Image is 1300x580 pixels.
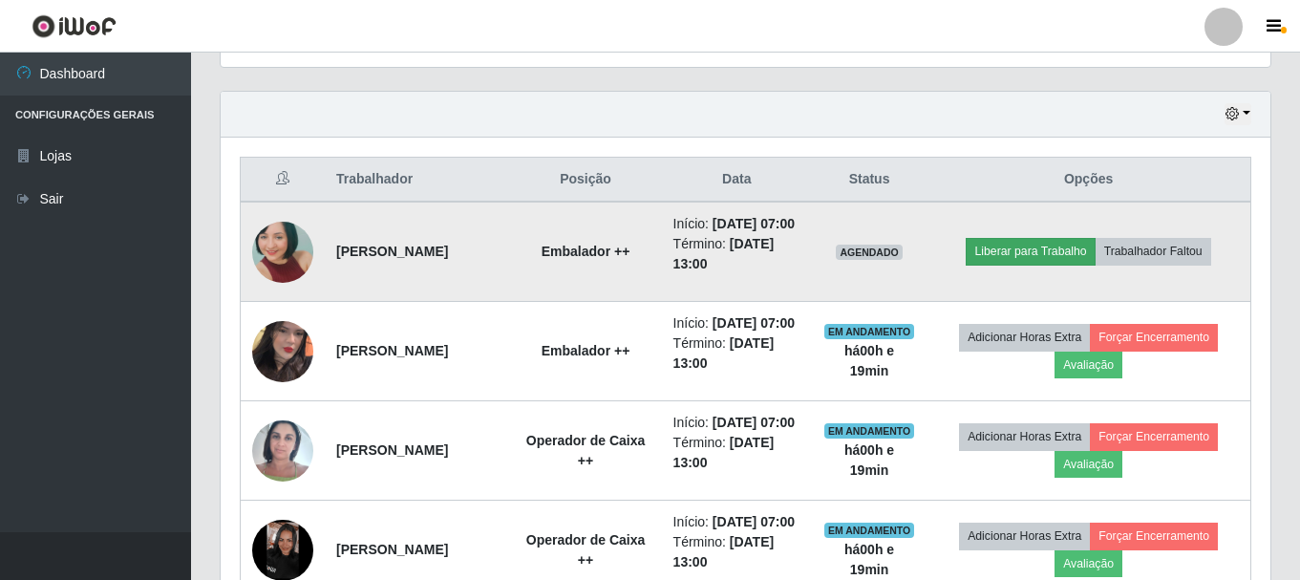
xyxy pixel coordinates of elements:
[1090,324,1218,351] button: Forçar Encerramento
[959,423,1090,450] button: Adicionar Horas Extra
[336,244,448,259] strong: [PERSON_NAME]
[252,297,313,406] img: 1726940433587.jpeg
[713,514,795,529] time: [DATE] 07:00
[959,523,1090,549] button: Adicionar Horas Extra
[662,158,812,203] th: Data
[325,158,509,203] th: Trabalhador
[966,238,1095,265] button: Liberar para Trabalho
[673,433,800,473] li: Término:
[824,423,915,439] span: EM ANDAMENTO
[812,158,927,203] th: Status
[1055,352,1122,378] button: Avaliação
[844,442,894,478] strong: há 00 h e 19 min
[1090,423,1218,450] button: Forçar Encerramento
[1055,550,1122,577] button: Avaliação
[526,532,646,568] strong: Operador de Caixa ++
[844,343,894,378] strong: há 00 h e 19 min
[673,333,800,374] li: Término:
[1055,451,1122,478] button: Avaliação
[509,158,661,203] th: Posição
[252,410,313,491] img: 1705690307767.jpeg
[927,158,1250,203] th: Opções
[336,542,448,557] strong: [PERSON_NAME]
[673,214,800,234] li: Início:
[959,324,1090,351] button: Adicionar Horas Extra
[673,234,800,274] li: Término:
[542,244,630,259] strong: Embalador ++
[542,343,630,358] strong: Embalador ++
[673,413,800,433] li: Início:
[824,324,915,339] span: EM ANDAMENTO
[713,315,795,331] time: [DATE] 07:00
[1096,238,1211,265] button: Trabalhador Faltou
[1090,523,1218,549] button: Forçar Encerramento
[713,415,795,430] time: [DATE] 07:00
[673,532,800,572] li: Término:
[836,245,903,260] span: AGENDADO
[673,313,800,333] li: Início:
[844,542,894,577] strong: há 00 h e 19 min
[713,216,795,231] time: [DATE] 07:00
[32,14,117,38] img: CoreUI Logo
[252,187,313,316] img: 1752018104421.jpeg
[336,343,448,358] strong: [PERSON_NAME]
[336,442,448,458] strong: [PERSON_NAME]
[824,523,915,538] span: EM ANDAMENTO
[526,433,646,468] strong: Operador de Caixa ++
[673,512,800,532] li: Início:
